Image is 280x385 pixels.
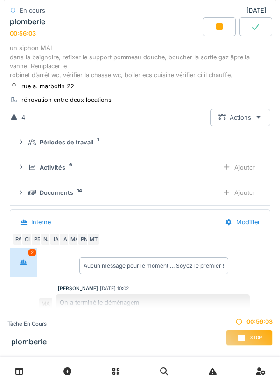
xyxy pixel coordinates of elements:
div: rue a. marbotin 22 [21,82,74,91]
summary: Documents14Ajouter [14,184,266,201]
div: MA [68,233,81,246]
div: PN [77,233,91,246]
span: Stop [250,335,262,341]
div: IA [49,233,63,246]
div: Documents [40,188,73,197]
div: NJ [40,233,53,246]
div: Tâche en cours [7,320,47,328]
div: plomberie [10,17,45,26]
div: Modifier [217,214,268,231]
div: Aucun message pour le moment … Soyez le premier ! [84,262,224,270]
div: CL [21,233,35,246]
div: [DATE] 10:02 [100,285,129,292]
div: rénovation entre deux locations [21,95,112,104]
div: 00:56:03 [226,317,273,326]
div: PB [31,233,44,246]
div: 2 [28,249,36,256]
div: On a terminé le déménagem [56,294,250,311]
summary: Périodes de travail1 [14,134,266,151]
div: 4 [21,113,25,122]
div: Actions [210,109,270,126]
div: PA [12,233,25,246]
summary: Activités6Ajouter [14,159,266,176]
h3: plomberie [11,337,47,346]
div: Interne [31,218,51,227]
div: MT [87,233,100,246]
div: Ajouter [215,159,263,176]
div: [PERSON_NAME] [58,285,98,292]
div: [DATE] [246,6,270,15]
div: Ajouter [215,184,263,201]
div: A [59,233,72,246]
div: 00:56:03 [10,30,36,37]
div: Activités [40,163,65,172]
div: MA [39,298,52,311]
div: En cours [20,6,45,15]
div: Marbotin 22, etage 2, gauche, accés Badge + CA Tester le fonctionnement chaudière et pression hyd... [10,8,270,80]
div: Périodes de travail [40,138,93,147]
